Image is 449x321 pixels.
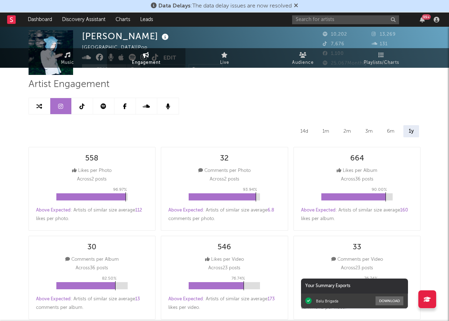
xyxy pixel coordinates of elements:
[135,297,140,301] span: 13
[168,206,281,223] div: : Artists of similar size average comments per photo .
[420,17,425,22] button: 99+
[65,255,119,264] div: Comments per Album
[102,274,117,283] p: 82.50 %
[316,299,338,304] div: Balu Brigada
[36,295,148,312] div: : Artists of similar size average comments per album .
[403,125,419,137] div: 1y
[292,15,399,24] input: Search for artists
[376,296,403,305] button: Download
[185,48,264,68] a: Live
[111,12,135,27] a: Charts
[372,185,387,194] p: 90.00 %
[168,297,203,301] span: Above Expected
[372,32,396,37] span: 13,269
[154,66,181,74] span: Benchmark
[61,58,74,67] span: Music
[353,243,361,252] div: 33
[23,12,57,27] a: Dashboard
[107,48,185,68] a: Engagement
[168,208,203,213] span: Above Expected
[301,279,408,294] div: Your Summary Exports
[210,175,239,184] p: Across 2 posts
[301,208,336,213] span: Above Expected
[36,208,71,213] span: Above Expected
[168,295,281,312] div: : Artists of similar size average likes per video .
[360,125,378,137] div: 3m
[82,44,156,52] div: [GEOGRAPHIC_DATA] | Pop
[205,255,244,264] div: Likes per Video
[243,185,257,194] p: 93.94 %
[198,167,251,175] div: Comments per Photo
[208,264,240,272] p: Across 23 posts
[220,154,229,163] div: 32
[144,64,185,75] a: Benchmark
[317,125,335,137] div: 1m
[36,297,71,301] span: Above Expected
[264,48,342,68] a: Audience
[294,3,298,9] span: Dismiss
[292,58,314,67] span: Audience
[342,48,421,68] a: Playlists/Charts
[295,125,313,137] div: 14d
[82,64,127,75] button: Track
[231,274,245,283] p: 76.74 %
[331,255,383,264] div: Comments per Video
[113,185,127,194] p: 96.97 %
[29,80,109,89] span: Artist Engagement
[158,3,292,9] span: : The data delay issues are now resolved
[323,32,347,37] span: 10,202
[82,30,170,42] div: [PERSON_NAME]
[267,208,274,213] span: 6.8
[323,42,345,46] span: 7,676
[301,206,413,223] div: : Artists of similar size average likes per album .
[400,208,408,213] span: 160
[220,58,229,67] span: Live
[29,48,107,68] a: Music
[132,58,160,67] span: Engagement
[382,125,400,137] div: 6m
[337,167,377,175] div: Likes per Album
[77,175,107,184] p: Across 2 posts
[57,12,111,27] a: Discovery Assistant
[135,208,142,213] span: 112
[87,243,96,252] div: 30
[372,42,388,46] span: 131
[341,264,373,272] p: Across 23 posts
[135,12,158,27] a: Leads
[72,167,112,175] div: Likes per Photo
[218,243,231,252] div: 546
[338,125,356,137] div: 2m
[267,297,275,301] span: 173
[76,264,108,272] p: Across 36 posts
[158,3,190,9] span: Data Delays
[36,206,148,223] div: : Artists of similar size average likes per photo .
[364,58,399,67] span: Playlists/Charts
[85,154,98,163] div: 558
[341,175,373,184] p: Across 36 posts
[350,154,364,163] div: 664
[364,274,378,283] p: 76.74 %
[422,14,431,20] div: 99 +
